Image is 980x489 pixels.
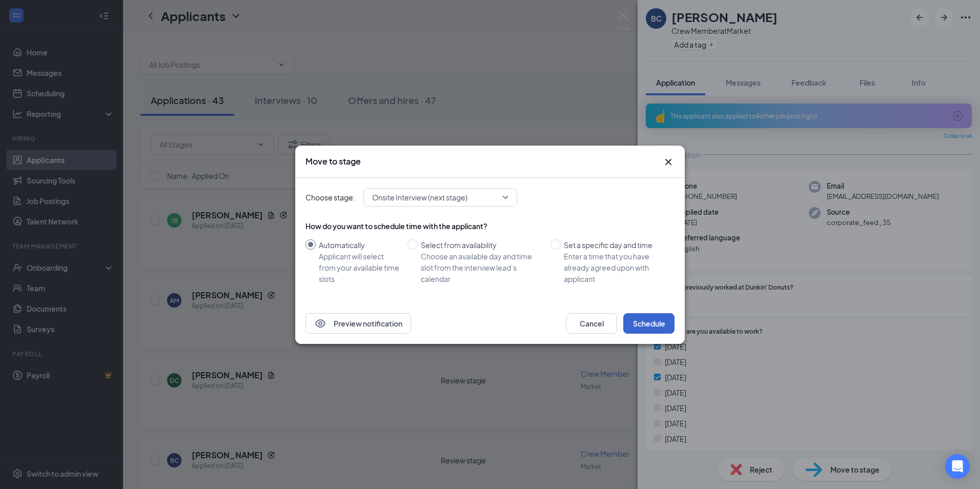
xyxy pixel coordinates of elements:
div: Set a specific day and time [564,239,666,251]
button: Cancel [566,313,617,334]
button: EyePreview notification [305,313,411,334]
div: Select from availability [421,239,542,251]
button: Schedule [623,313,675,334]
h3: Move to stage [305,156,361,167]
div: Enter a time that you have already agreed upon with applicant [564,251,666,284]
span: Choose stage: [305,192,355,203]
div: Applicant will select from your available time slots [319,251,399,284]
button: Close [662,156,675,168]
span: Onsite Interview (next stage) [372,190,467,205]
div: Automatically [319,239,399,251]
div: How do you want to schedule time with the applicant? [305,221,675,231]
svg: Eye [314,317,326,330]
div: Open Intercom Messenger [945,454,970,479]
svg: Cross [662,156,675,168]
div: Choose an available day and time slot from the interview lead’s calendar [421,251,542,284]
